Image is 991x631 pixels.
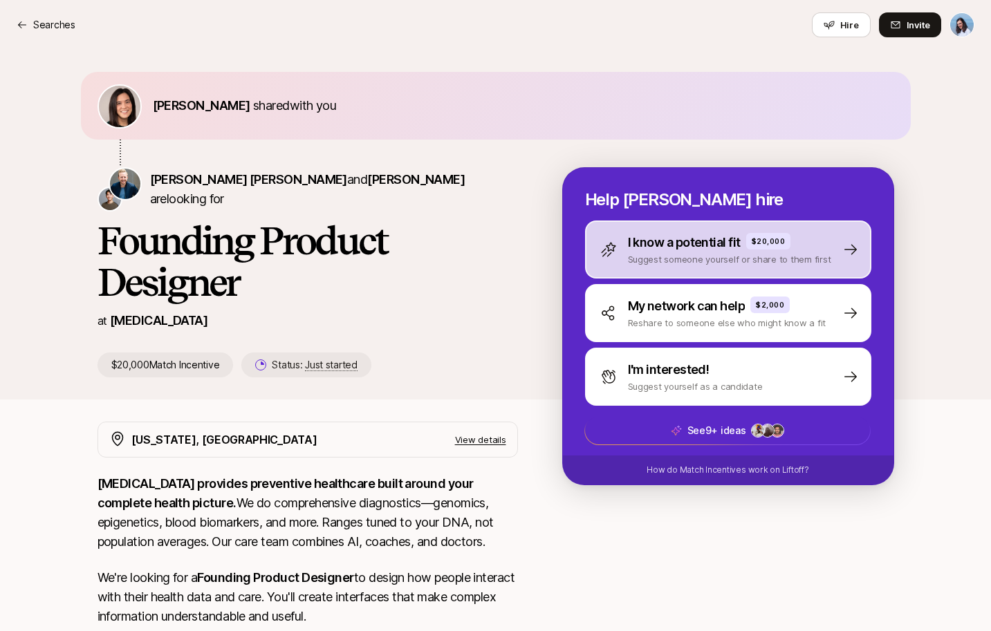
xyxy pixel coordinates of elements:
span: [PERSON_NAME] [367,172,465,187]
h1: Founding Product Designer [98,220,518,303]
p: [US_STATE], [GEOGRAPHIC_DATA] [131,431,317,449]
p: How do Match Incentives work on Liftoff? [647,464,808,476]
p: $20,000 [752,236,786,247]
img: David Deng [99,188,121,210]
p: Suggest someone yourself or share to them first [628,252,831,266]
p: $20,000 Match Incentive [98,352,234,377]
button: Hire [812,12,871,37]
button: Dan Tase [950,12,974,37]
img: Sagan Schultz [110,169,140,199]
strong: Founding Product Designer [197,570,354,585]
img: Dan Tase [950,13,974,37]
p: I'm interested! [628,360,710,379]
span: and [347,172,465,187]
span: with you [290,98,337,113]
span: Hire [840,18,859,32]
button: See9+ ideas [584,416,871,445]
p: [MEDICAL_DATA] [110,311,207,330]
p: I know a potential fit [628,233,741,252]
p: My network can help [628,296,745,316]
p: Reshare to someone else who might know a fit [628,316,826,330]
p: $2,000 [756,299,784,310]
span: [PERSON_NAME] [153,98,250,113]
p: are looking for [150,170,518,209]
span: Invite [907,18,930,32]
p: View details [455,433,506,446]
p: We're looking for a to design how people interact with their health data and care. You'll create ... [98,568,518,626]
p: Status: [272,357,357,373]
p: Suggest yourself as a candidate [628,379,763,393]
p: Searches [33,17,75,33]
img: 71d7b91d_d7cb_43b4_a7ea_a9b2f2cc6e03.jpg [99,86,140,127]
img: be759a5f_470b_4f28_a2aa_5434c985ebf0.jpg [771,424,784,437]
img: ACg8ocLA9eoPaz3z5vLE0I7OC_v32zXj7mVDDAjqFnjo6YAUildr2WH_IQ=s160-c [752,424,764,437]
p: See 9+ ideas [687,422,745,439]
p: shared [153,96,342,115]
strong: [MEDICAL_DATA] provides preventive healthcare built around your complete health picture. [98,476,476,510]
span: Just started [305,359,358,371]
button: Invite [879,12,941,37]
span: [PERSON_NAME] [PERSON_NAME] [150,172,347,187]
p: Help [PERSON_NAME] hire [585,190,871,209]
img: ACg8ocLP8Po28MHD36tn1uzk0VZfsiVvIdErVHJ9RMzhqCg_8OP9=s160-c [761,424,774,437]
p: We do comprehensive diagnostics—genomics, epigenetics, blood biomarkers, and more. Ranges tuned t... [98,474,518,552]
p: at [98,312,107,330]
